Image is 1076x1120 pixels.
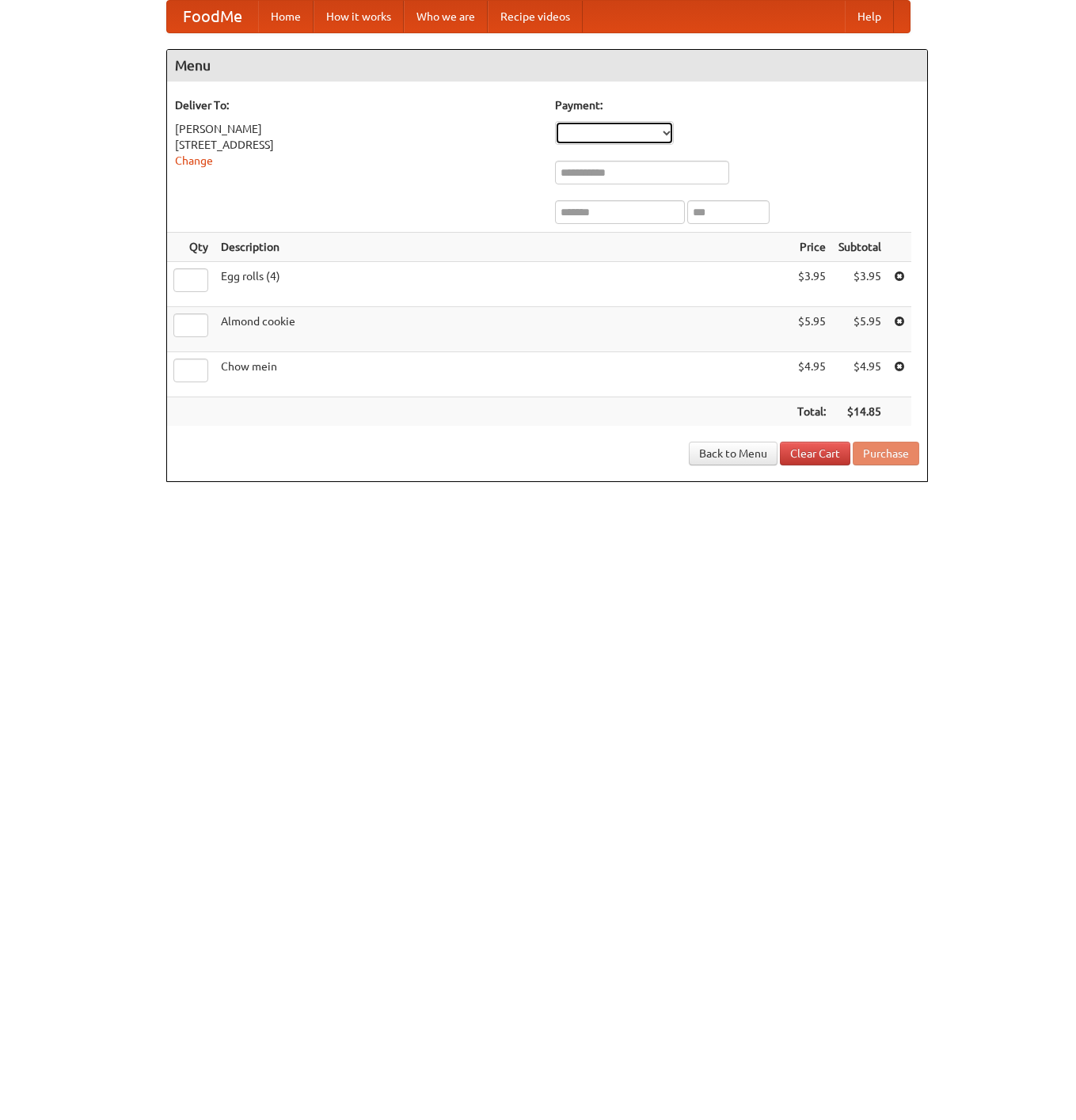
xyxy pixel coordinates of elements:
th: Subtotal [832,233,888,262]
td: $4.95 [791,352,832,397]
a: Back to Menu [689,442,778,465]
a: Change [175,154,213,167]
button: Purchase [853,442,919,465]
div: [PERSON_NAME] [175,121,539,137]
th: Total: [791,397,832,427]
a: Recipe videos [488,1,583,32]
a: How it works [314,1,404,32]
a: FoodMe [167,1,258,32]
td: Egg rolls (4) [215,262,791,307]
td: $4.95 [832,352,888,397]
a: Help [845,1,894,32]
td: $3.95 [832,262,888,307]
td: $3.95 [791,262,832,307]
th: Description [215,233,791,262]
td: Almond cookie [215,307,791,352]
th: Qty [167,233,215,262]
h4: Menu [167,50,927,82]
h5: Deliver To: [175,97,539,113]
th: $14.85 [832,397,888,427]
a: Who we are [404,1,488,32]
h5: Payment: [555,97,919,113]
div: [STREET_ADDRESS] [175,137,539,153]
a: Clear Cart [780,442,850,465]
a: Home [258,1,314,32]
td: Chow mein [215,352,791,397]
th: Price [791,233,832,262]
td: $5.95 [791,307,832,352]
td: $5.95 [832,307,888,352]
